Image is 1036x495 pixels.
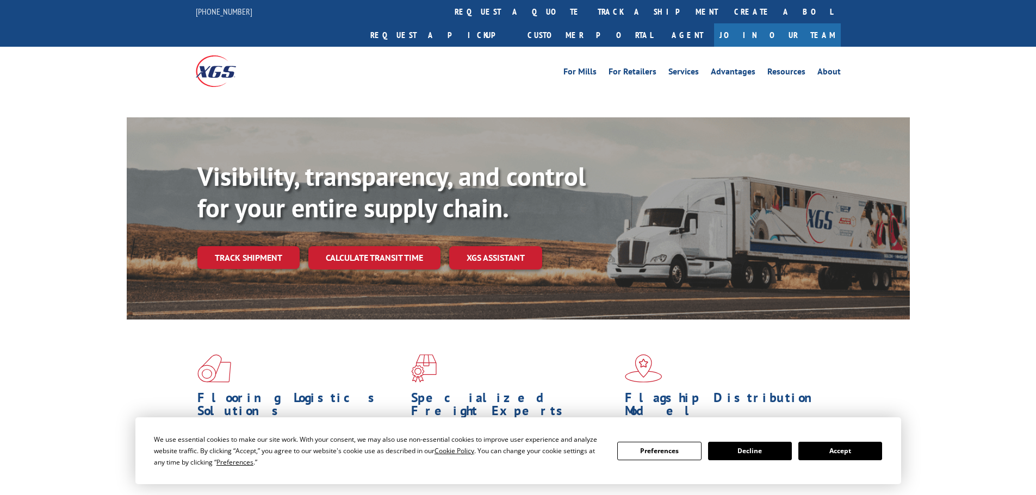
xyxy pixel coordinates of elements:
[135,417,901,484] div: Cookie Consent Prompt
[449,246,542,270] a: XGS ASSISTANT
[216,458,253,467] span: Preferences
[411,391,617,423] h1: Specialized Freight Experts
[435,446,474,455] span: Cookie Policy
[411,354,437,383] img: xgs-icon-focused-on-flooring-red
[197,159,586,224] b: Visibility, transparency, and control for your entire supply chain.
[609,67,656,79] a: For Retailers
[661,23,714,47] a: Agent
[362,23,519,47] a: Request a pickup
[625,354,662,383] img: xgs-icon-flagship-distribution-model-red
[519,23,661,47] a: Customer Portal
[714,23,841,47] a: Join Our Team
[668,67,699,79] a: Services
[563,67,597,79] a: For Mills
[617,442,701,460] button: Preferences
[711,67,755,79] a: Advantages
[767,67,805,79] a: Resources
[197,354,231,383] img: xgs-icon-total-supply-chain-intelligence-red
[817,67,841,79] a: About
[708,442,792,460] button: Decline
[625,391,830,423] h1: Flagship Distribution Model
[197,391,403,423] h1: Flooring Logistics Solutions
[154,434,604,468] div: We use essential cookies to make our site work. With your consent, we may also use non-essential ...
[197,246,300,269] a: Track shipment
[196,6,252,17] a: [PHONE_NUMBER]
[798,442,882,460] button: Accept
[308,246,441,270] a: Calculate transit time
